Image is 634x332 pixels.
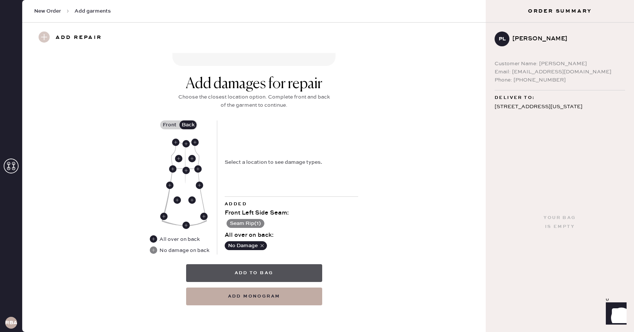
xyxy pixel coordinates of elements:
[85,140,575,149] td: Jeans - Reformation - Val 90s Mid Rise Straight Jeans Blonde - Size: 26
[191,139,199,146] div: Back Right Shoulder
[575,130,609,140] td: 1
[495,60,625,68] div: Customer Name: [PERSON_NAME]
[56,31,102,44] h3: Add repair
[172,139,179,146] div: Back Left Shoulder
[196,182,203,189] div: Back Right Side Seam
[174,196,181,204] div: Back Left Skirt Body
[227,219,264,228] button: Seam Rip(1)
[159,246,209,255] div: No damage on back
[24,130,85,140] td: 1018264
[162,139,207,226] img: Garment image
[75,7,111,15] span: Add garments
[575,140,609,149] td: 1
[495,68,625,76] div: Email: [EMAIL_ADDRESS][DOMAIN_NAME]
[24,83,609,109] div: # 89499 Shrouk Kasem [EMAIL_ADDRESS][DOMAIN_NAME]
[5,320,17,325] h3: RBA
[544,213,576,231] div: Your bag is empty
[160,120,179,129] label: Front
[24,74,609,83] div: Customer information
[85,130,575,140] td: Jeans - Reformation - Jax Stretch High Rise Pant Mellusine - Size: 26
[486,7,634,15] h3: Order Summary
[225,209,358,218] div: Front Left Side Seam :
[159,235,200,243] div: All over on back
[175,155,182,162] div: Back Left Body
[186,264,322,282] button: Add to bag
[160,213,168,220] div: Back Left Side Seam
[85,120,575,130] th: Description
[24,120,85,130] th: ID
[169,165,176,173] div: Back Left Waistband
[166,182,174,189] div: Back Left Side Seam
[182,140,190,147] div: Back Center Neckline
[225,158,322,166] div: Select a location to see damage types.
[186,288,322,305] button: add monogram
[188,155,196,162] div: Back Right Body
[200,213,208,220] div: Back Right Side Seam
[34,7,61,15] span: New Order
[194,165,202,173] div: Back Right Waistband
[188,196,196,204] div: Back Right Skirt Body
[225,241,267,250] button: No Damage
[24,54,609,63] div: Order # 83587
[495,76,625,84] div: Phone: [PHONE_NUMBER]
[24,45,609,54] div: Packing list
[499,36,506,41] h3: PL
[575,120,609,130] th: QTY
[182,167,190,174] div: Back Center Waistband
[150,235,201,243] div: All over on back
[176,93,332,109] div: Choose the closest location option. Complete front and back of the garment to continue.
[182,222,190,229] div: Back Center Hem
[150,246,209,255] div: No damage on back
[225,200,358,209] div: Added
[599,299,631,331] iframe: Front Chat
[495,102,625,130] div: [STREET_ADDRESS][US_STATE] Box 370 [GEOGRAPHIC_DATA] , MA 02138
[179,120,197,129] label: Back
[512,34,619,43] div: [PERSON_NAME]
[225,231,358,240] div: All over on back :
[495,93,535,102] span: Deliver to:
[24,140,85,149] td: 1018260
[176,75,332,93] div: Add damages for repair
